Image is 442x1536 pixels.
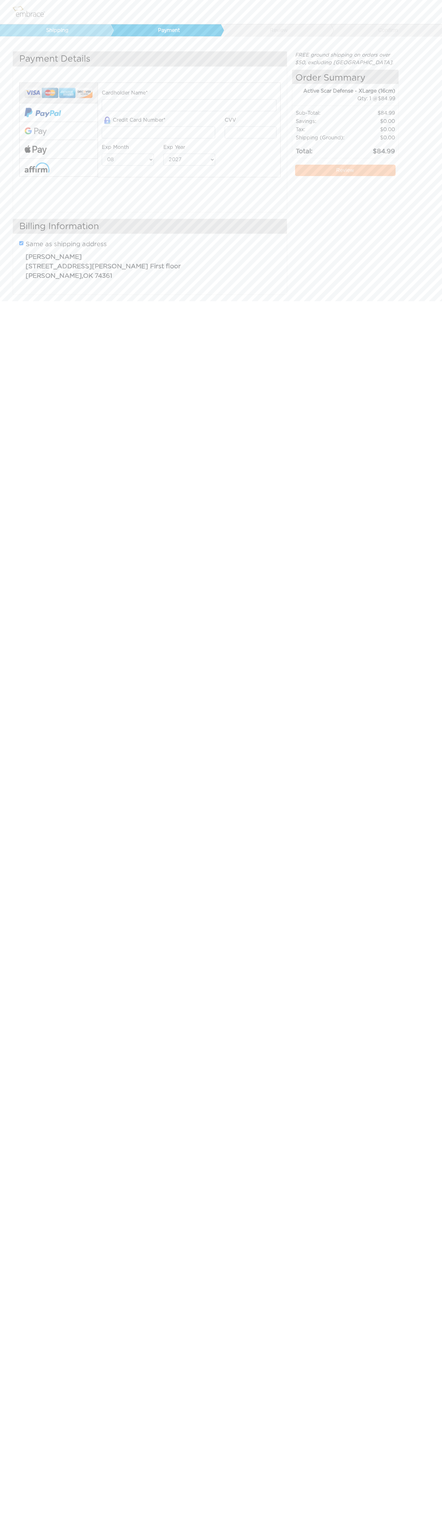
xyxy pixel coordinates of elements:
[163,143,185,151] label: Exp Year
[110,24,221,36] a: Payment
[25,127,47,136] img: Google-Pay-Logo.svg
[330,24,441,36] a: Confirm
[350,134,395,142] td: $0.00
[13,52,287,66] h3: Payment Details
[295,125,350,134] td: Tax:
[295,165,395,176] a: Review
[102,116,166,124] label: Credit Card Number*
[102,117,113,124] img: amazon-lock.png
[225,116,236,124] label: CVV
[295,134,350,142] td: Shipping (Ground):
[25,162,50,172] img: affirm-logo.svg
[292,70,398,84] h4: Order Summary
[300,95,395,102] div: 1 @
[102,89,148,97] label: Cardholder Name*
[295,117,350,125] td: Savings :
[11,4,52,20] img: logo.png
[83,273,93,279] span: OK
[350,117,395,125] td: 0.00
[102,143,129,151] label: Exp Month
[95,273,112,279] span: 74361
[292,51,398,66] div: FREE ground shipping on orders over $50, excluding [GEOGRAPHIC_DATA].
[350,142,395,156] td: 84.99
[25,86,93,100] img: credit-cards.png
[26,254,82,260] span: [PERSON_NAME]
[25,145,47,155] img: fullApplePay.png
[295,142,350,156] td: Total:
[26,263,148,270] span: [STREET_ADDRESS][PERSON_NAME]
[350,109,395,117] td: 84.99
[292,87,395,95] div: Active Scar Defense - XLarge (16cm)
[26,240,107,249] label: Same as shipping address
[221,24,331,36] a: Review
[26,273,82,279] span: [PERSON_NAME]
[295,109,350,117] td: Sub-Total:
[378,96,395,101] span: 84.99
[26,249,275,281] p: ,
[350,125,395,134] td: 0.00
[150,263,181,270] span: First floor
[25,103,61,122] img: paypal-v2.png
[13,219,287,234] h3: Billing Information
